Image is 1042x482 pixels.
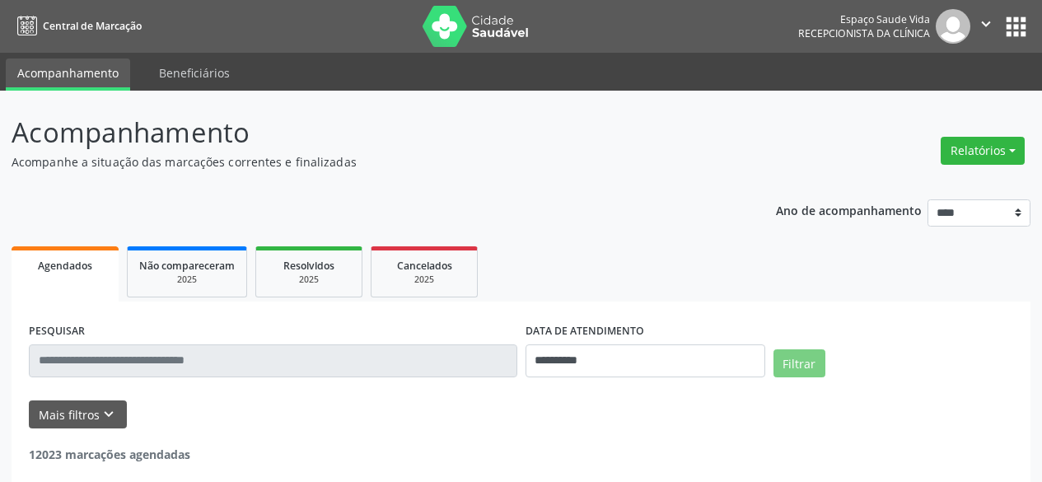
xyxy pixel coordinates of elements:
[12,112,725,153] p: Acompanhamento
[29,319,85,344] label: PESQUISAR
[38,259,92,273] span: Agendados
[29,447,190,462] strong: 12023 marcações agendadas
[397,259,452,273] span: Cancelados
[798,12,930,26] div: Espaço Saude Vida
[773,349,825,377] button: Filtrar
[776,199,922,220] p: Ano de acompanhamento
[43,19,142,33] span: Central de Marcação
[29,400,127,429] button: Mais filtroskeyboard_arrow_down
[283,259,334,273] span: Resolvidos
[383,274,465,286] div: 2025
[6,58,130,91] a: Acompanhamento
[12,153,725,171] p: Acompanhe a situação das marcações correntes e finalizadas
[1002,12,1030,41] button: apps
[526,319,644,344] label: DATA DE ATENDIMENTO
[798,26,930,40] span: Recepcionista da clínica
[147,58,241,87] a: Beneficiários
[268,274,350,286] div: 2025
[100,405,118,424] i: keyboard_arrow_down
[139,274,235,286] div: 2025
[139,259,235,273] span: Não compareceram
[936,9,970,44] img: img
[12,12,142,40] a: Central de Marcação
[977,15,995,33] i: 
[970,9,1002,44] button: 
[941,137,1025,165] button: Relatórios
